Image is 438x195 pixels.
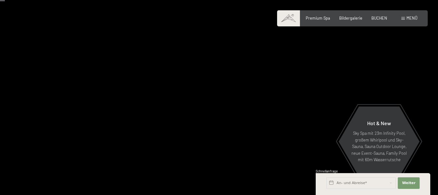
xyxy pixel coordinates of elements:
button: Weiter [398,177,420,189]
p: Sky Spa mit 23m Infinity Pool, großem Whirlpool und Sky-Sauna, Sauna Outdoor Lounge, neue Event-S... [351,130,407,163]
span: Weiter [402,181,415,186]
a: Bildergalerie [339,15,362,21]
span: Hot & New [367,120,391,126]
a: Hot & New Sky Spa mit 23m Infinity Pool, großem Whirlpool und Sky-Sauna, Sauna Outdoor Lounge, ne... [338,106,420,177]
span: Menü [406,15,417,21]
span: Schnellanfrage [316,169,338,173]
a: BUCHEN [371,15,387,21]
a: Premium Spa [306,15,330,21]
